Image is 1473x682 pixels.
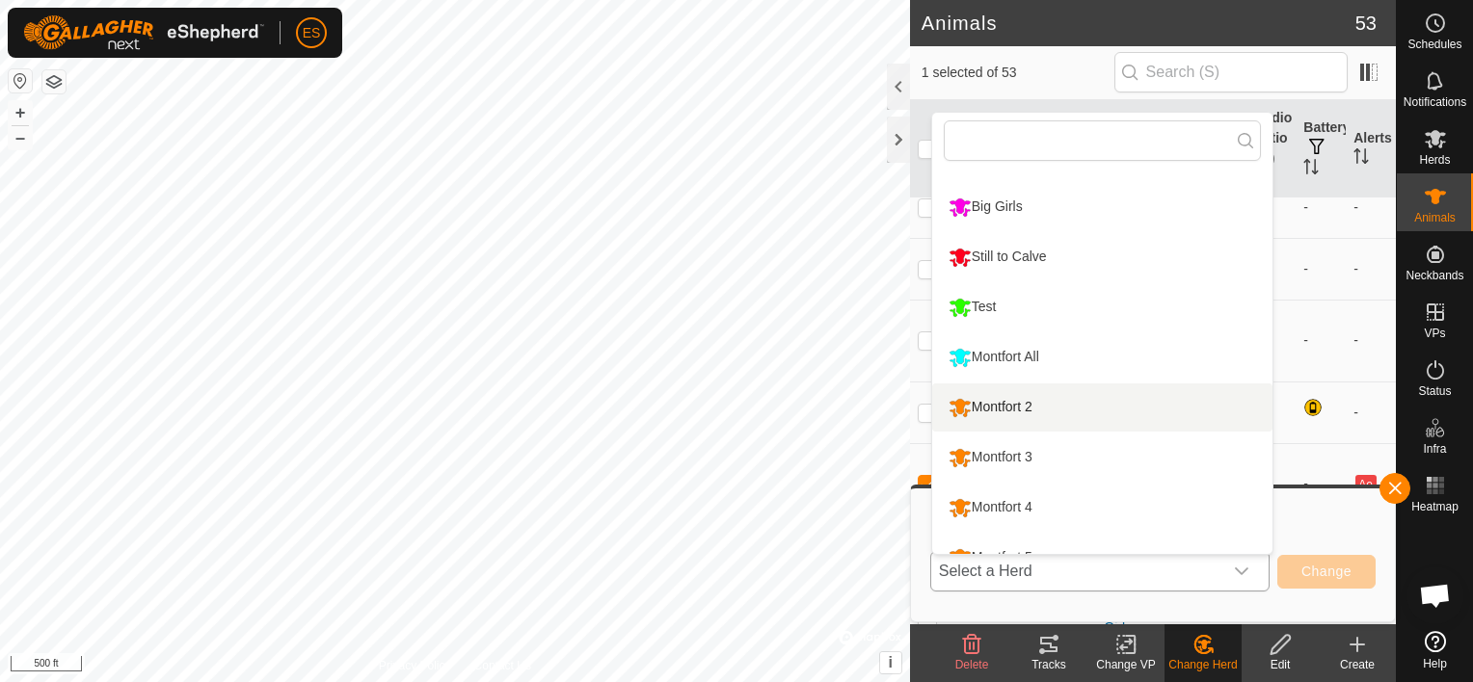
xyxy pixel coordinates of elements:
[944,291,1002,324] div: Test
[1346,300,1396,381] td: -
[1196,100,1246,198] th: Last Updated
[1296,300,1346,381] td: -
[932,233,1272,281] li: Still to Calve
[932,433,1272,482] li: Montfort 3
[944,241,1052,274] div: Still to Calve
[932,83,1272,632] ul: Option List
[1296,100,1346,198] th: Battery
[1346,176,1396,238] td: -
[1346,238,1396,300] td: -
[932,283,1272,331] li: Test
[1355,9,1377,38] span: 53
[1411,501,1459,512] span: Heatmap
[1303,162,1319,177] p-sorticon: Activate to sort
[1114,52,1348,92] input: Search (S)
[1404,96,1466,108] span: Notifications
[944,191,1028,223] div: Big Girls
[379,657,451,674] a: Privacy Policy
[42,70,66,93] button: Map Layers
[1355,475,1377,494] button: Ae
[23,15,264,50] img: Gallagher Logo
[1407,39,1461,50] span: Schedules
[1346,381,1396,443] td: -
[932,534,1272,582] li: Montfort 5
[1010,656,1087,673] div: Tracks
[997,100,1047,198] th: Animal
[9,69,32,92] button: Reset Map
[1301,564,1352,579] span: Change
[932,333,1272,381] li: Montfort All
[889,654,893,670] span: i
[1406,270,1463,281] span: Neckbands
[1146,100,1196,198] th: VP
[944,391,1037,424] div: Montfort 2
[9,101,32,124] button: +
[1346,100,1396,198] th: Alerts
[1296,176,1346,238] td: -
[9,126,32,149] button: –
[1277,555,1376,589] button: Change
[1047,100,1097,198] th: Neckband
[1296,443,1346,525] td: -
[1419,154,1450,166] span: Herds
[1096,100,1146,198] th: Herd
[1319,656,1396,673] div: Create
[955,658,989,671] span: Delete
[944,441,1037,474] div: Montfort 3
[1397,623,1473,677] a: Help
[1165,656,1242,673] div: Change Herd
[932,383,1272,432] li: Montfort 2
[1242,656,1319,673] div: Edit
[1423,443,1446,455] span: Infra
[1418,385,1451,397] span: Status
[922,12,1355,35] h2: Animals
[1424,328,1445,339] span: VPs
[1246,100,1297,198] th: Audio Ratio (%)
[944,541,1037,574] div: Montfort 5
[932,183,1272,231] li: Big Girls
[922,63,1114,83] span: 1 selected of 53
[1423,658,1447,669] span: Help
[1087,656,1165,673] div: Change VP
[303,23,321,43] span: ES
[474,657,531,674] a: Contact Us
[1414,212,1456,223] span: Animals
[880,652,901,673] button: i
[944,491,1037,524] div: Montfort 4
[1406,566,1464,624] div: Open chat
[944,341,1044,374] div: Montfort All
[931,552,1222,590] span: Select a Herd
[932,484,1272,532] li: Montfort 4
[1353,151,1369,167] p-sorticon: Activate to sort
[1296,238,1346,300] td: -
[1222,552,1261,590] div: dropdown trigger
